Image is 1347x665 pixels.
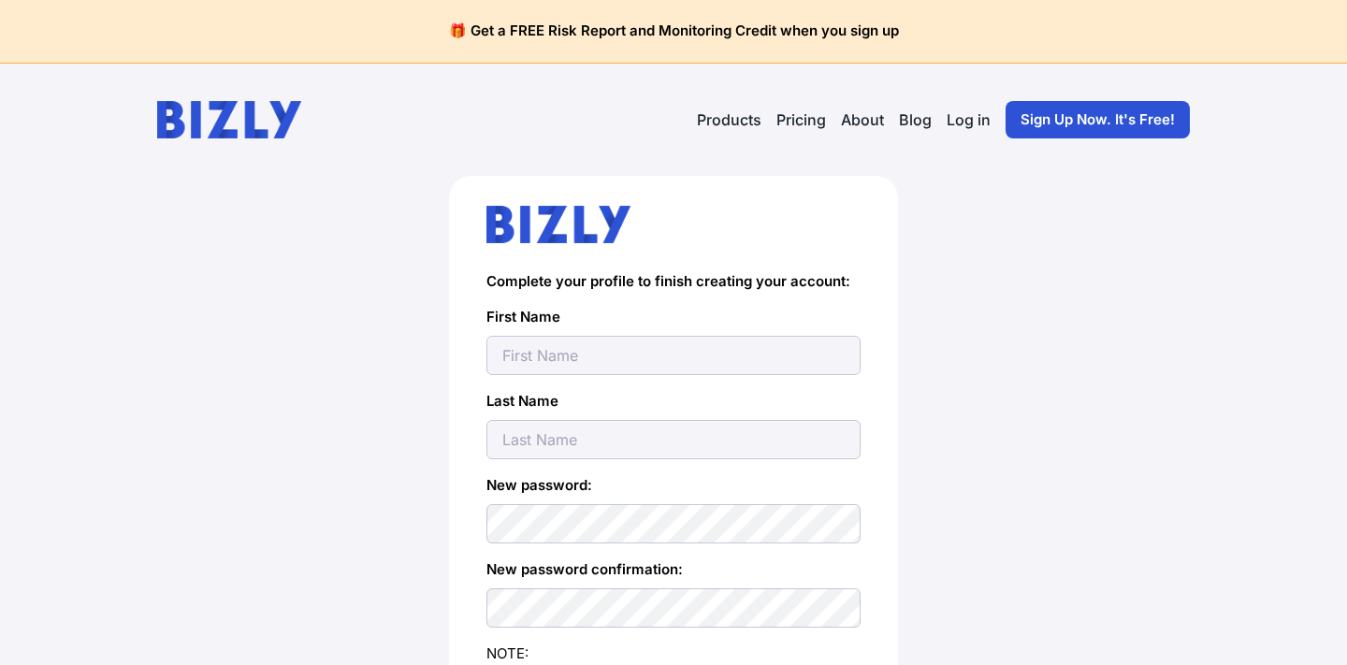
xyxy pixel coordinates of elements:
a: Pricing [776,108,826,131]
h4: 🎁 Get a FREE Risk Report and Monitoring Credit when you sign up [22,22,1325,40]
label: New password confirmation: [486,558,861,581]
label: New password: [486,474,861,497]
a: Log in [947,108,991,131]
h4: Complete your profile to finish creating your account: [486,273,861,291]
a: About [841,108,884,131]
div: NOTE: [486,643,861,665]
a: Blog [899,108,932,131]
button: Products [697,108,761,131]
input: First Name [486,336,861,375]
label: First Name [486,306,861,328]
a: Sign Up Now. It's Free! [1006,101,1190,138]
img: bizly_logo.svg [486,206,630,243]
input: Last Name [486,420,861,459]
label: Last Name [486,390,861,412]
